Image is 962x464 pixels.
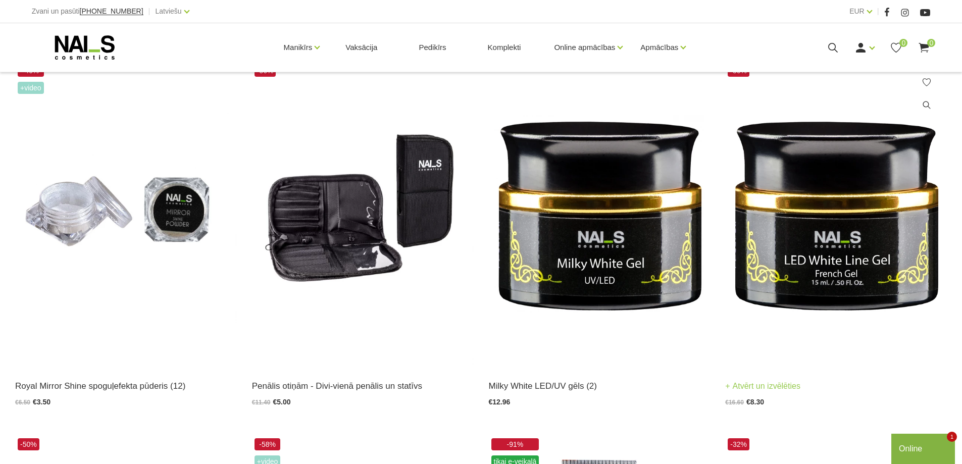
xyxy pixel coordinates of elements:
a: Apmācības [640,27,678,68]
a: Royal Mirror Shine spoguļefekta pūderis (12) [15,379,237,393]
a: [PHONE_NUMBER] [80,8,143,15]
span: -32% [728,438,749,450]
img: Milky White Gel - pašizlīdzinošs pienaini balts gēls nagu modelēšanai. Ideāli piemērots ombre jeb... [489,62,711,367]
a: 0 [918,41,930,54]
span: -58% [255,438,281,450]
span: €11.40 [252,399,271,406]
a: Milky White LED/UV gēls (2) [489,379,711,393]
a: Manikīrs [284,27,313,68]
span: | [148,5,150,18]
a: 0 [890,41,902,54]
span: €6.50 [15,399,30,406]
span: €16.60 [725,399,744,406]
a: Pedikīrs [411,23,454,72]
span: -50% [18,438,39,450]
a: EUR [849,5,865,17]
a: Penālis otiņām - Divi-vienā penālis un statīvs [252,379,474,393]
div: Zvani un pasūti [32,5,143,18]
span: -91% [491,438,539,450]
span: +Video [18,82,44,94]
a: Online apmācības [554,27,615,68]
span: [PHONE_NUMBER] [80,7,143,15]
span: 0 [927,39,935,47]
a: Vaksācija [337,23,385,72]
a: Atvērt un izvēlēties [725,379,800,393]
span: 0 [899,39,907,47]
iframe: chat widget [891,432,957,464]
a: Komplekti [480,23,529,72]
span: €3.50 [33,398,50,406]
span: €12.96 [489,398,511,406]
span: | [877,5,879,18]
img: Penālis un statīvs 2in1. Melns, izturīgs, ērtai otu uzglabāšanai un lietošanai, Viegli kopjams.Iz... [252,62,474,367]
img: Koši balts, pašizlīdzinošs. Paredzētss French nagu modelēšanai. Vienmērīgi klājas, netek un nepla... [725,62,947,367]
span: €8.30 [746,398,764,406]
img: Augstas kvalitātes, glazūras efekta dizaina pūderis lieliskam pērļu spīdumam.... [15,62,237,367]
a: Latviešu [156,5,182,17]
span: €5.00 [273,398,290,406]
